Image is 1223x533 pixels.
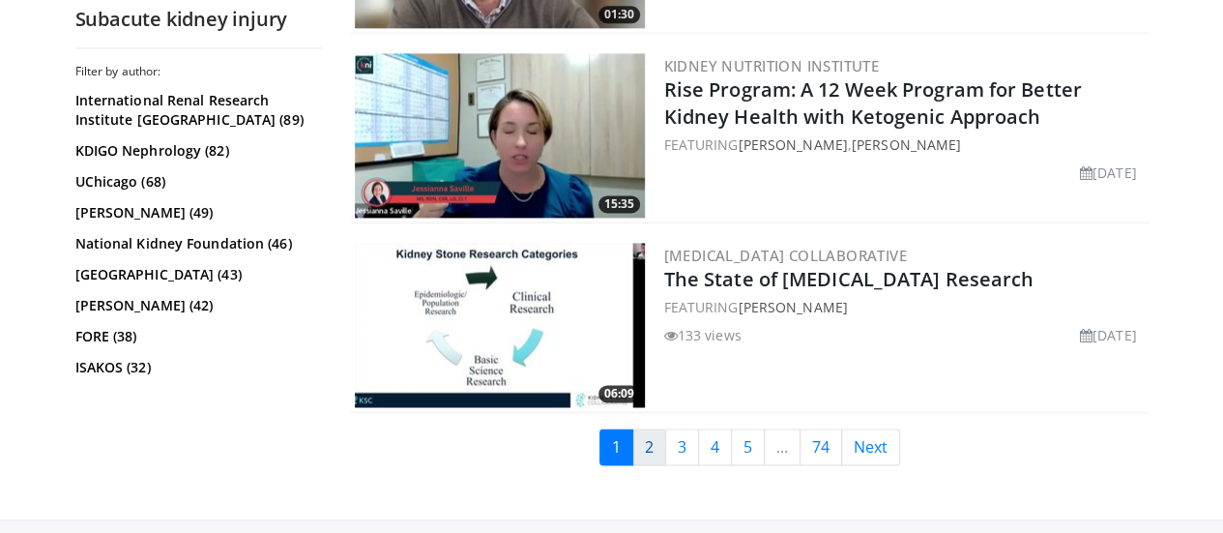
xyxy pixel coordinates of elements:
a: [PERSON_NAME] (49) [75,203,317,222]
a: 5 [731,429,765,465]
img: 0d5c9c7f-53e2-4753-9725-3fd68cd4bae6.300x170_q85_crop-smart_upscale.jpg [355,243,645,407]
span: 01:30 [598,6,640,23]
a: 74 [800,429,842,465]
a: KDIGO Nephrology (82) [75,141,317,161]
a: 2 [632,429,666,465]
a: 1 [599,429,633,465]
a: 4 [698,429,732,465]
span: 15:35 [598,195,640,213]
a: [PERSON_NAME] [852,135,961,154]
li: 133 views [664,325,742,345]
a: [GEOGRAPHIC_DATA] (43) [75,265,317,284]
a: Rise Program: A 12 Week Program for Better Kidney Health with Ketogenic Approach [664,76,1082,130]
a: Next [841,429,900,465]
a: 06:09 [355,243,645,407]
nav: Search results pages [351,429,1149,465]
div: FEATURING , [664,134,1145,155]
a: National Kidney Foundation (46) [75,234,317,253]
a: International Renal Research Institute [GEOGRAPHIC_DATA] (89) [75,91,317,130]
div: FEATURING [664,297,1145,317]
a: [PERSON_NAME] (42) [75,296,317,315]
a: The State of [MEDICAL_DATA] Research [664,266,1034,292]
a: Kidney Nutrition Institute [664,56,879,75]
h3: Filter by author: [75,64,322,79]
a: ISAKOS (32) [75,358,317,377]
a: [PERSON_NAME] [738,135,847,154]
span: 06:09 [598,385,640,402]
li: [DATE] [1080,325,1137,345]
a: [MEDICAL_DATA] Collaborative [664,246,907,265]
img: 15b25688-db86-4354-bc0f-303c7fa52323.300x170_q85_crop-smart_upscale.jpg [355,53,645,218]
h2: Subacute kidney injury [75,7,322,32]
a: UChicago (68) [75,172,317,192]
a: FORE (38) [75,327,317,346]
li: [DATE] [1080,163,1137,183]
a: 3 [665,429,699,465]
a: [PERSON_NAME] [738,298,847,316]
a: 15:35 [355,53,645,218]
